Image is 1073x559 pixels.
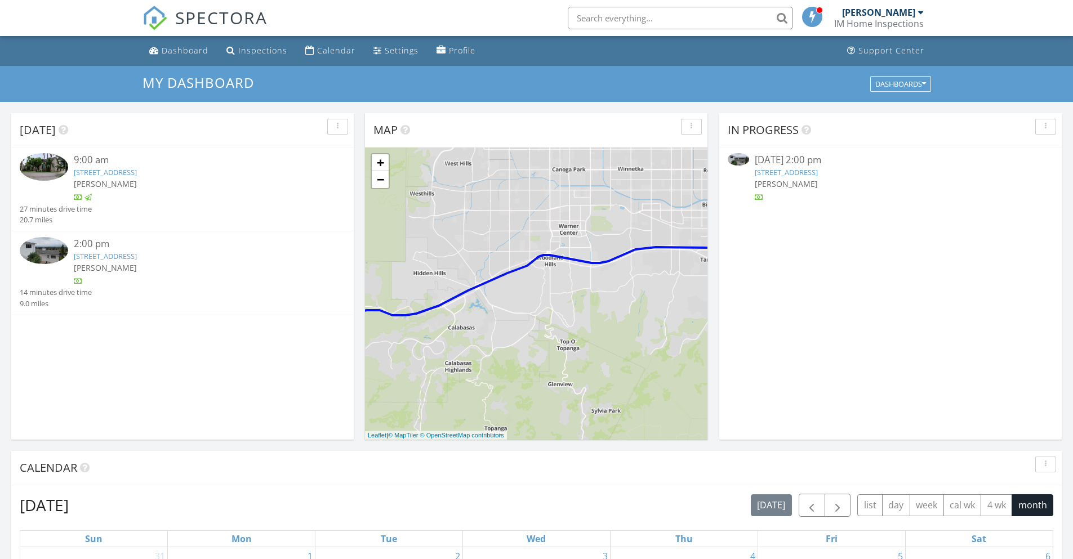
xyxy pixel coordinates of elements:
div: 27 minutes drive time [20,204,92,214]
span: SPECTORA [175,6,268,29]
span: [PERSON_NAME] [74,178,137,189]
span: [PERSON_NAME] [74,262,137,273]
a: Dashboard [145,41,213,61]
a: [STREET_ADDRESS] [755,167,818,177]
button: Next month [825,494,851,517]
button: Dashboards [870,76,931,92]
span: Calendar [20,460,77,475]
div: 14 minutes drive time [20,287,92,298]
span: [PERSON_NAME] [755,178,818,189]
a: Calendar [301,41,360,61]
a: SPECTORA [143,15,268,39]
a: [STREET_ADDRESS] [74,167,137,177]
div: 9.0 miles [20,298,92,309]
h2: [DATE] [20,494,69,516]
button: month [1012,494,1053,516]
a: Leaflet [368,432,386,439]
a: Zoom in [372,154,389,171]
a: Friday [823,531,840,547]
div: IM Home Inspections [834,18,924,29]
div: 2:00 pm [74,237,318,251]
a: Thursday [673,531,695,547]
div: Dashboard [162,45,208,56]
a: Tuesday [379,531,399,547]
div: Inspections [238,45,287,56]
a: Inspections [222,41,292,61]
a: Profile [432,41,480,61]
a: © MapTiler [388,432,418,439]
button: cal wk [943,494,982,516]
div: Dashboards [875,80,926,88]
input: Search everything... [568,7,793,29]
a: 2:00 pm [STREET_ADDRESS] [PERSON_NAME] 14 minutes drive time 9.0 miles [20,237,345,309]
img: 9569665%2Freports%2Fe0df0a5c-fb8b-41d0-a53c-4daead76e175%2Fcover_photos%2FCyxraH24pgO1hsUoAKkS%2F... [728,153,749,165]
div: Profile [449,45,475,56]
div: | [365,431,507,440]
div: Settings [385,45,418,56]
span: In Progress [728,122,799,137]
button: Previous month [799,494,825,517]
a: Wednesday [524,531,548,547]
a: Monday [229,531,254,547]
a: Sunday [83,531,105,547]
a: © OpenStreetMap contributors [420,432,504,439]
a: Saturday [969,531,989,547]
img: The Best Home Inspection Software - Spectora [143,6,167,30]
span: [DATE] [20,122,56,137]
a: [DATE] 2:00 pm [STREET_ADDRESS] [PERSON_NAME] [728,153,1053,203]
img: 9569665%2Freports%2Fe0df0a5c-fb8b-41d0-a53c-4daead76e175%2Fcover_photos%2FCyxraH24pgO1hsUoAKkS%2F... [20,237,68,264]
div: Calendar [317,45,355,56]
button: week [910,494,944,516]
a: [STREET_ADDRESS] [74,251,137,261]
a: Support Center [843,41,929,61]
div: Support Center [858,45,924,56]
div: [DATE] 2:00 pm [755,153,1026,167]
a: Zoom out [372,171,389,188]
span: Map [373,122,398,137]
img: 9566755%2Freports%2Fd2217cf1-c748-4ed7-8a8a-135b40622e82%2Fcover_photos%2FActV51V6AezBvufDAVi9%2F... [20,153,68,180]
a: 9:00 am [STREET_ADDRESS] [PERSON_NAME] 27 minutes drive time 20.7 miles [20,153,345,225]
div: [PERSON_NAME] [842,7,915,18]
span: My Dashboard [143,73,254,92]
div: 20.7 miles [20,214,92,225]
div: 9:00 am [74,153,318,167]
a: Settings [369,41,423,61]
button: 4 wk [981,494,1012,516]
button: day [882,494,910,516]
button: [DATE] [751,494,792,516]
button: list [857,494,883,516]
